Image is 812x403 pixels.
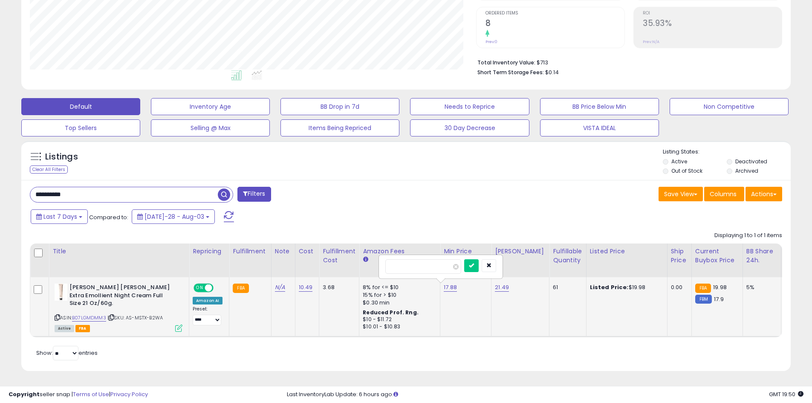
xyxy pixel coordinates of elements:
div: Repricing [193,247,225,256]
span: $0.14 [545,68,559,76]
div: 61 [553,284,579,291]
button: Save View [659,187,703,201]
label: Archived [735,167,758,174]
button: Filters [237,187,271,202]
small: FBA [233,284,249,293]
div: BB Share 24h. [746,247,777,265]
div: 15% for > $10 [363,291,433,299]
div: Min Price [444,247,488,256]
div: Fulfillment [233,247,267,256]
a: 17.88 [444,283,457,292]
span: ROI [643,11,782,16]
div: Fulfillable Quantity [553,247,582,265]
div: Note [275,247,292,256]
h2: 35.93% [643,18,782,30]
h2: 8 [485,18,624,30]
div: Last InventoryLab Update: 6 hours ago. [287,391,803,399]
label: Deactivated [735,158,767,165]
button: VISTA IDEAL [540,119,659,136]
div: ASIN: [55,284,182,331]
small: Prev: N/A [643,39,659,44]
button: Selling @ Max [151,119,270,136]
div: Title [52,247,185,256]
div: Clear All Filters [30,165,68,174]
div: $10.01 - $10.83 [363,323,433,331]
button: Columns [704,187,744,201]
div: 5% [746,284,774,291]
span: All listings currently available for purchase on Amazon [55,325,74,332]
a: Terms of Use [73,390,109,398]
li: $713 [477,57,776,67]
span: Columns [710,190,737,198]
h5: Listings [45,151,78,163]
span: 2025-08-11 19:50 GMT [769,390,803,398]
label: Active [671,158,687,165]
p: Listing States: [663,148,791,156]
img: 21cZrn0QAnL._SL40_.jpg [55,284,67,301]
div: Listed Price [590,247,664,256]
button: Actions [746,187,782,201]
b: Total Inventory Value: [477,59,535,66]
button: Default [21,98,140,115]
small: Amazon Fees. [363,256,368,264]
button: 30 Day Decrease [410,119,529,136]
div: Amazon Fees [363,247,436,256]
strong: Copyright [9,390,40,398]
a: 21.49 [495,283,509,292]
span: Last 7 Days [43,212,77,221]
div: $19.98 [590,284,661,291]
div: seller snap | | [9,391,148,399]
span: Compared to: [89,213,128,221]
div: Ship Price [671,247,688,265]
button: BB Drop in 7d [280,98,399,115]
span: [DATE]-28 - Aug-03 [144,212,204,221]
div: Amazon AI [193,297,223,304]
button: [DATE]-28 - Aug-03 [132,209,215,224]
a: B07LGMDMM3 [72,314,106,322]
span: 17.9 [714,295,724,303]
span: 19.98 [713,283,727,291]
div: Fulfillment Cost [323,247,355,265]
b: Listed Price: [590,283,629,291]
div: 8% for <= $10 [363,284,433,291]
button: Items Being Repriced [280,119,399,136]
div: $10 - $11.72 [363,316,433,323]
small: FBM [695,295,712,304]
a: Privacy Policy [110,390,148,398]
div: Displaying 1 to 1 of 1 items [714,232,782,240]
small: FBA [695,284,711,293]
div: $0.30 min [363,299,433,307]
b: Reduced Prof. Rng. [363,309,419,316]
button: Non Competitive [670,98,789,115]
button: Last 7 Days [31,209,88,224]
a: N/A [275,283,285,292]
span: FBA [75,325,90,332]
span: | SKU: AS-MSTX-B2WA [107,314,163,321]
a: 10.49 [299,283,313,292]
div: Preset: [193,306,223,325]
b: [PERSON_NAME] [PERSON_NAME] Extra Emollient Night Cream Full Size 21 Oz/60g. [69,284,173,310]
span: Ordered Items [485,11,624,16]
div: [PERSON_NAME] [495,247,546,256]
span: OFF [212,284,226,292]
div: Current Buybox Price [695,247,739,265]
span: Show: entries [36,349,98,357]
button: Top Sellers [21,119,140,136]
b: Short Term Storage Fees: [477,69,544,76]
div: 3.68 [323,284,353,291]
small: Prev: 0 [485,39,497,44]
div: 0.00 [671,284,685,291]
label: Out of Stock [671,167,702,174]
div: Cost [299,247,316,256]
button: Needs to Reprice [410,98,529,115]
button: Inventory Age [151,98,270,115]
button: BB Price Below Min [540,98,659,115]
span: ON [194,284,205,292]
